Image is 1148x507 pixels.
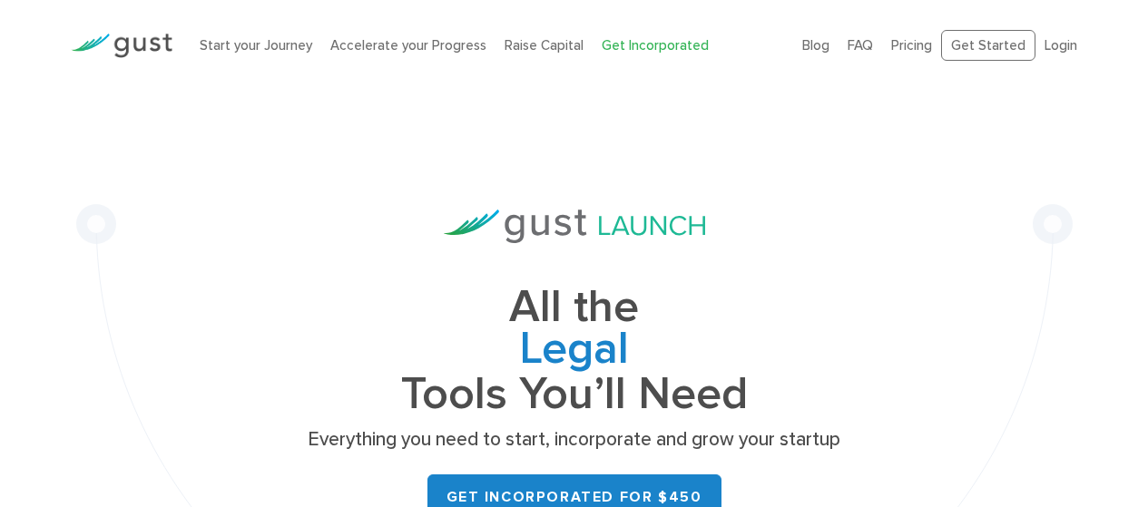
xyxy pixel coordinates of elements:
[505,37,584,54] a: Raise Capital
[302,328,847,374] span: Legal
[802,37,829,54] a: Blog
[891,37,932,54] a: Pricing
[200,37,312,54] a: Start your Journey
[1045,37,1077,54] a: Login
[71,34,172,58] img: Gust Logo
[941,30,1035,62] a: Get Started
[302,427,847,453] p: Everything you need to start, incorporate and grow your startup
[302,287,847,414] h1: All the Tools You’ll Need
[444,210,705,243] img: Gust Launch Logo
[330,37,486,54] a: Accelerate your Progress
[848,37,873,54] a: FAQ
[602,37,709,54] a: Get Incorporated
